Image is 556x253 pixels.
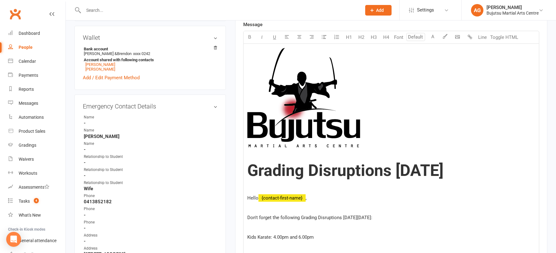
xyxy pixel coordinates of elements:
div: Name [84,127,135,133]
a: Add / Edit Payment Method [83,74,140,81]
div: Phone [84,219,135,225]
div: Address [84,232,135,238]
div: Workouts [19,171,37,176]
h3: Wallet [83,34,217,41]
div: People [19,45,33,50]
strong: - [84,120,217,126]
div: General attendance [19,238,56,243]
div: Address [84,246,135,251]
a: Assessments [8,180,65,194]
span: 4 [34,198,39,203]
a: Product Sales [8,124,65,138]
button: Line [476,31,489,44]
button: A [427,31,439,44]
div: Name [84,141,135,147]
button: H4 [380,31,392,44]
a: Messages [8,96,65,110]
button: Font [392,31,405,44]
a: People [8,40,65,54]
div: Bujutsu Martial Arts Centre [486,10,539,16]
div: Payments [19,73,38,78]
a: Clubworx [7,6,23,22]
div: Assessments [19,185,49,190]
button: U [268,31,281,44]
strong: - [84,238,217,244]
span: Add [376,8,384,13]
div: Calendar [19,59,36,64]
div: What's New [19,213,41,218]
div: Gradings [19,143,36,148]
span: , [306,195,307,201]
span: Don't forget the following Grading Disruptions [DATE][DATE]: [247,215,372,220]
button: Add [365,5,392,16]
input: Search... [82,6,357,15]
li: [PERSON_NAME] &Brendon [83,46,217,72]
a: Waivers [8,152,65,166]
button: H3 [368,31,380,44]
div: Dashboard [19,31,40,36]
a: Payments [8,68,65,82]
a: Reports [8,82,65,96]
label: Message [243,21,262,28]
span: U [273,34,276,40]
strong: [PERSON_NAME] [84,134,217,139]
span: Grading Disruptions [DATE] [247,161,443,180]
span: xxxx 0242 [133,51,150,56]
div: Waivers [19,157,34,162]
strong: 0413852182 [84,199,217,205]
strong: - [84,147,217,152]
div: Reports [19,87,34,92]
strong: Bank account [84,47,214,51]
div: Phone [84,193,135,199]
a: What's New [8,208,65,222]
div: Messages [19,101,38,106]
div: Tasks [19,199,30,204]
div: Name [84,114,135,120]
span: Kids Karate: 4.00pm and 6.00pm [247,234,314,240]
img: 2035d717-7c62-463b-a115-6a901fd5f771.jpg [247,48,360,147]
a: Automations [8,110,65,124]
a: Tasks 4 [8,194,65,208]
a: [PERSON_NAME] [85,62,115,67]
strong: Account shared with following contacts [84,57,214,62]
button: H1 [343,31,355,44]
div: [PERSON_NAME] [486,5,539,10]
a: Gradings [8,138,65,152]
div: Relationship to Student [84,154,135,160]
input: Default [406,33,425,41]
a: Workouts [8,166,65,180]
div: Relationship to Student [84,167,135,173]
a: General attendance kiosk mode [8,234,65,248]
button: H2 [355,31,368,44]
span: Settings [417,3,434,17]
strong: - [84,212,217,218]
a: Dashboard [8,26,65,40]
div: Relationship to Student [84,180,135,186]
strong: - [84,173,217,178]
span: Hello [247,195,258,201]
div: AG [471,4,483,16]
strong: - [84,160,217,165]
a: Calendar [8,54,65,68]
div: Open Intercom Messenger [6,232,21,247]
a: [PERSON_NAME] [85,67,115,71]
strong: - [84,225,217,231]
strong: Wife [84,186,217,191]
div: Automations [19,115,44,120]
button: Toggle HTML [489,31,520,44]
div: Phone [84,206,135,212]
h3: Emergency Contact Details [83,103,217,110]
div: Product Sales [19,129,45,134]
